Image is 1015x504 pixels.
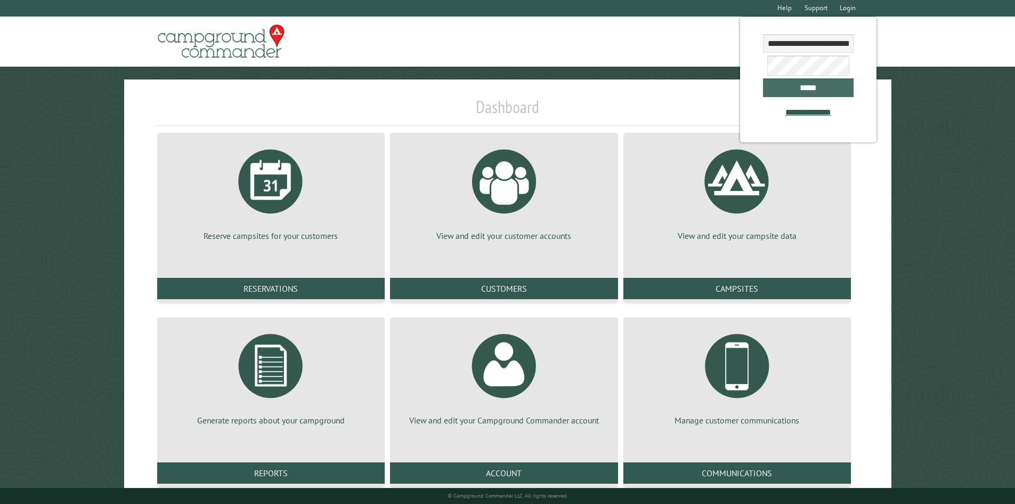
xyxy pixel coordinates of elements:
h1: Dashboard [155,97,861,126]
a: Manage customer communications [636,326,838,426]
a: View and edit your customer accounts [403,141,605,242]
p: View and edit your Campground Commander account [403,414,605,426]
a: Communications [623,462,851,484]
small: © Campground Commander LLC. All rights reserved. [448,492,568,499]
a: Reservations [157,278,385,299]
img: Campground Commander [155,21,288,62]
a: Account [390,462,618,484]
p: View and edit your customer accounts [403,230,605,242]
p: Generate reports about your campground [170,414,372,426]
a: View and edit your campsite data [636,141,838,242]
p: Manage customer communications [636,414,838,426]
p: View and edit your campsite data [636,230,838,242]
a: Campsites [623,278,851,299]
p: Reserve campsites for your customers [170,230,372,242]
a: Reports [157,462,385,484]
a: Reserve campsites for your customers [170,141,372,242]
a: Customers [390,278,618,299]
a: Generate reports about your campground [170,326,372,426]
a: View and edit your Campground Commander account [403,326,605,426]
